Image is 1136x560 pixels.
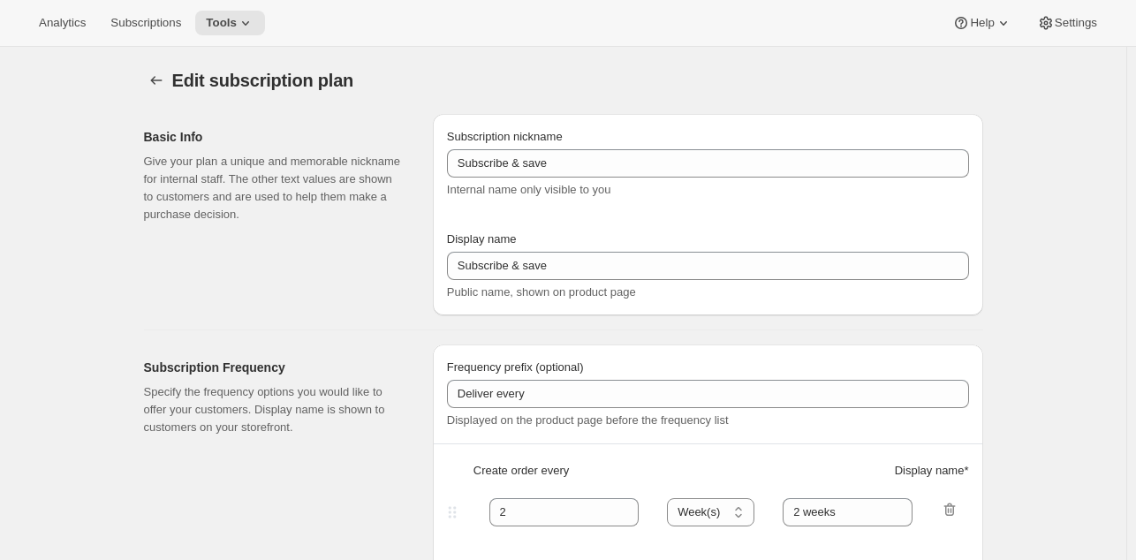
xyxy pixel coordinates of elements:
button: Subscriptions [100,11,192,35]
input: Deliver every [447,380,969,408]
p: Give your plan a unique and memorable nickname for internal staff. The other text values are show... [144,153,405,223]
p: Specify the frequency options you would like to offer your customers. Display name is shown to cu... [144,383,405,436]
button: Tools [195,11,265,35]
h2: Subscription Frequency [144,359,405,376]
input: 1 month [783,498,913,526]
button: Analytics [28,11,96,35]
span: Frequency prefix (optional) [447,360,584,374]
span: Create order every [473,462,569,480]
span: Internal name only visible to you [447,183,611,196]
span: Settings [1055,16,1097,30]
button: Settings [1026,11,1108,35]
h2: Basic Info [144,128,405,146]
input: Subscribe & Save [447,252,969,280]
span: Subscription nickname [447,130,563,143]
input: Subscribe & Save [447,149,969,178]
span: Subscriptions [110,16,181,30]
span: Help [970,16,994,30]
span: Displayed on the product page before the frequency list [447,413,729,427]
span: Display name * [895,462,969,480]
span: Edit subscription plan [172,71,354,90]
span: Display name [447,232,517,246]
button: Subscription plans [144,68,169,93]
button: Help [942,11,1022,35]
span: Tools [206,16,237,30]
span: Public name, shown on product page [447,285,636,299]
span: Analytics [39,16,86,30]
